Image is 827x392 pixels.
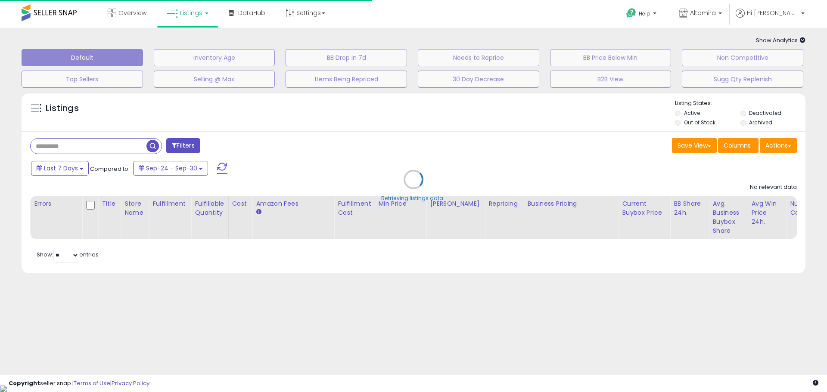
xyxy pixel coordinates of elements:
[22,49,143,66] button: Default
[756,36,805,44] span: Show Analytics
[22,71,143,88] button: Top Sellers
[9,379,40,387] strong: Copyright
[286,49,407,66] button: BB Drop in 7d
[747,9,799,17] span: Hi [PERSON_NAME]
[619,1,665,28] a: Help
[550,71,672,88] button: B2B View
[286,71,407,88] button: Items Being Repriced
[112,379,149,387] a: Privacy Policy
[626,8,637,19] i: Get Help
[381,194,446,202] div: Retrieving listings data..
[154,71,275,88] button: Selling @ Max
[418,49,539,66] button: Needs to Reprice
[639,10,650,17] span: Help
[154,49,275,66] button: Inventory Age
[238,9,265,17] span: DataHub
[550,49,672,66] button: BB Price Below Min
[118,9,146,17] span: Overview
[682,49,803,66] button: Non Competitive
[682,71,803,88] button: Sugg Qty Replenish
[736,9,805,28] a: Hi [PERSON_NAME]
[74,379,110,387] a: Terms of Use
[9,380,149,388] div: seller snap | |
[180,9,202,17] span: Listings
[690,9,716,17] span: Altomira
[418,71,539,88] button: 30 Day Decrease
